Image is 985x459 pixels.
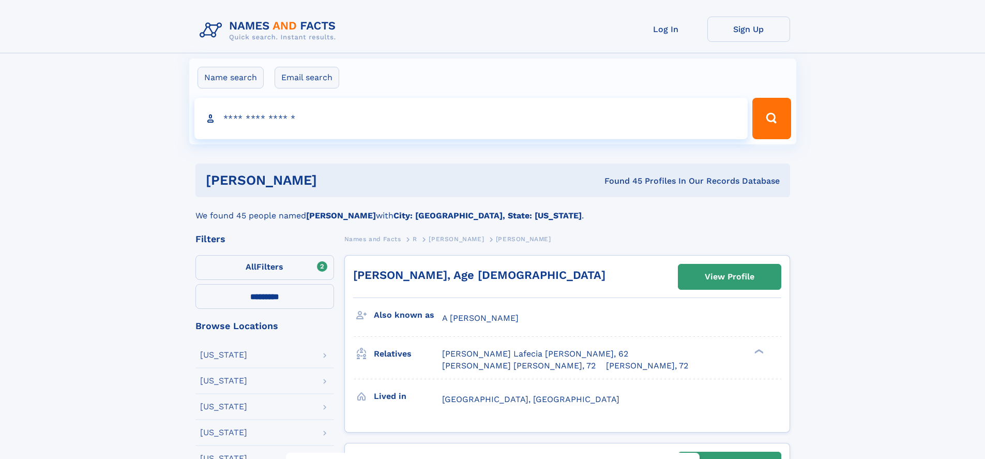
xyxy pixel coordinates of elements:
b: [PERSON_NAME] [306,211,376,220]
button: Search Button [752,98,791,139]
span: R [413,235,417,243]
img: Logo Names and Facts [195,17,344,45]
a: [PERSON_NAME], Age [DEMOGRAPHIC_DATA] [353,269,605,282]
div: [US_STATE] [200,428,247,437]
div: Filters [195,234,334,244]
span: [GEOGRAPHIC_DATA], [GEOGRAPHIC_DATA] [442,394,619,404]
div: [US_STATE] [200,351,247,359]
h3: Also known as [374,306,442,324]
span: [PERSON_NAME] [429,235,484,243]
div: Found 45 Profiles In Our Records Database [461,175,780,187]
a: [PERSON_NAME] [429,232,484,245]
label: Email search [275,67,339,88]
b: City: [GEOGRAPHIC_DATA], State: [US_STATE] [393,211,582,220]
a: [PERSON_NAME], 72 [606,360,688,372]
label: Filters [195,255,334,280]
a: Sign Up [707,17,790,42]
a: [PERSON_NAME] [PERSON_NAME], 72 [442,360,596,372]
span: A [PERSON_NAME] [442,313,519,323]
input: search input [194,98,748,139]
a: [PERSON_NAME] Lafecia [PERSON_NAME], 62 [442,348,628,360]
div: Browse Locations [195,321,334,331]
a: Names and Facts [344,232,401,245]
div: [US_STATE] [200,403,247,411]
label: Name search [198,67,264,88]
a: R [413,232,417,245]
h3: Lived in [374,388,442,405]
a: Log In [625,17,707,42]
div: [US_STATE] [200,377,247,385]
span: [PERSON_NAME] [496,235,551,243]
div: View Profile [705,265,754,289]
a: View Profile [678,264,781,289]
div: We found 45 people named with . [195,197,790,222]
div: ❯ [752,348,764,355]
h3: Relatives [374,345,442,363]
span: All [246,262,256,272]
h1: [PERSON_NAME] [206,174,461,187]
